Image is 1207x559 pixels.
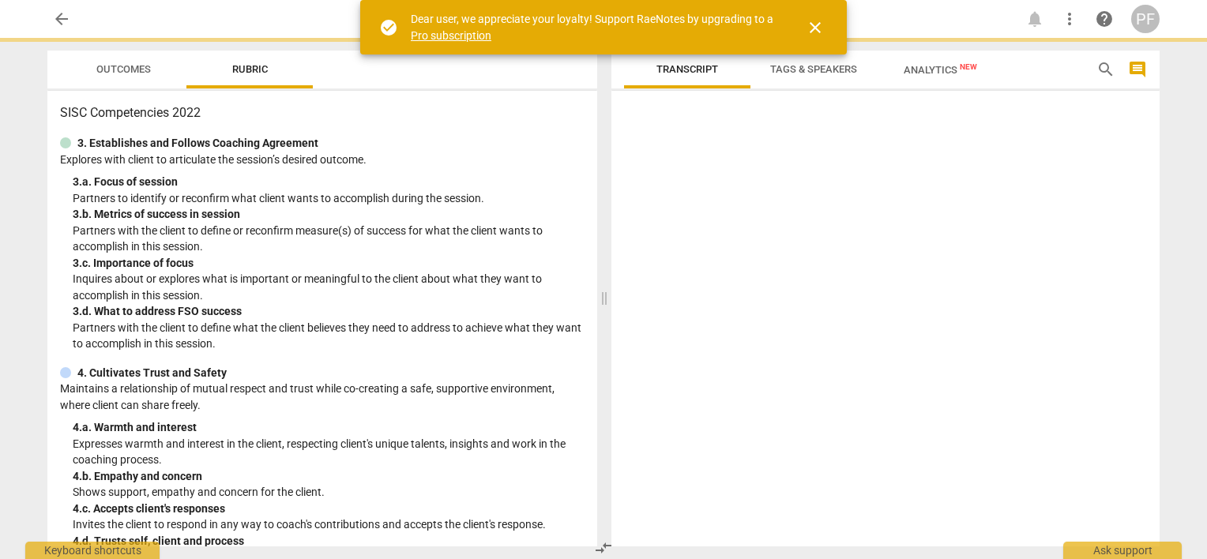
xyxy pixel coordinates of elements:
p: 4. Cultivates Trust and Safety [77,365,227,381]
div: Dear user, we appreciate your loyalty! Support RaeNotes by upgrading to a [411,11,777,43]
p: 3. Establishes and Follows Coaching Agreement [77,135,318,152]
span: Rubric [232,63,268,75]
div: 3. c. Importance of focus [73,255,585,272]
div: 3. d. What to address FSO success [73,303,585,320]
div: Ask support [1063,542,1182,559]
button: PF [1131,5,1160,33]
p: Expresses warmth and interest in the client, respecting client's unique talents, insights and wor... [73,436,585,468]
p: Partners to identify or reconfirm what client wants to accomplish during the session. [73,190,585,207]
span: check_circle [379,18,398,37]
div: 4. d. Trusts self, client and process [73,533,585,550]
div: 3. b. Metrics of success in session [73,206,585,223]
span: Outcomes [96,63,151,75]
div: 4. b. Empathy and concern [73,468,585,485]
p: Partners with the client to define or reconfirm measure(s) of success for what the client wants t... [73,223,585,255]
h3: SISC Competencies 2022 [60,103,585,122]
span: New [960,62,977,71]
span: Transcript [656,63,718,75]
span: more_vert [1060,9,1079,28]
p: Invites the client to respond in any way to coach's contributions and accepts the client's response. [73,516,585,533]
span: Analytics [904,64,977,76]
button: Search [1093,57,1119,82]
span: Tags & Speakers [770,63,857,75]
span: arrow_back [52,9,71,28]
span: help [1095,9,1114,28]
button: Close [796,9,834,47]
button: Show/Hide comments [1125,57,1150,82]
span: close [806,18,825,37]
p: Maintains a relationship of mutual respect and trust while co-creating a safe, supportive environ... [60,381,585,413]
span: search [1096,60,1115,79]
div: 4. c. Accepts client's responses [73,501,585,517]
div: 3. a. Focus of session [73,174,585,190]
p: Shows support, empathy and concern for the client. [73,484,585,501]
div: 4. a. Warmth and interest [73,419,585,436]
div: Keyboard shortcuts [25,542,160,559]
span: compare_arrows [594,538,613,557]
p: Partners with the client to define what the client believes they need to address to achieve what ... [73,320,585,352]
a: Help [1090,5,1119,33]
a: Pro subscription [411,29,491,42]
p: Inquires about or explores what is important or meaningful to the client about what they want to ... [73,271,585,303]
span: comment [1128,60,1147,79]
p: Explores with client to articulate the session’s desired outcome. [60,152,585,168]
